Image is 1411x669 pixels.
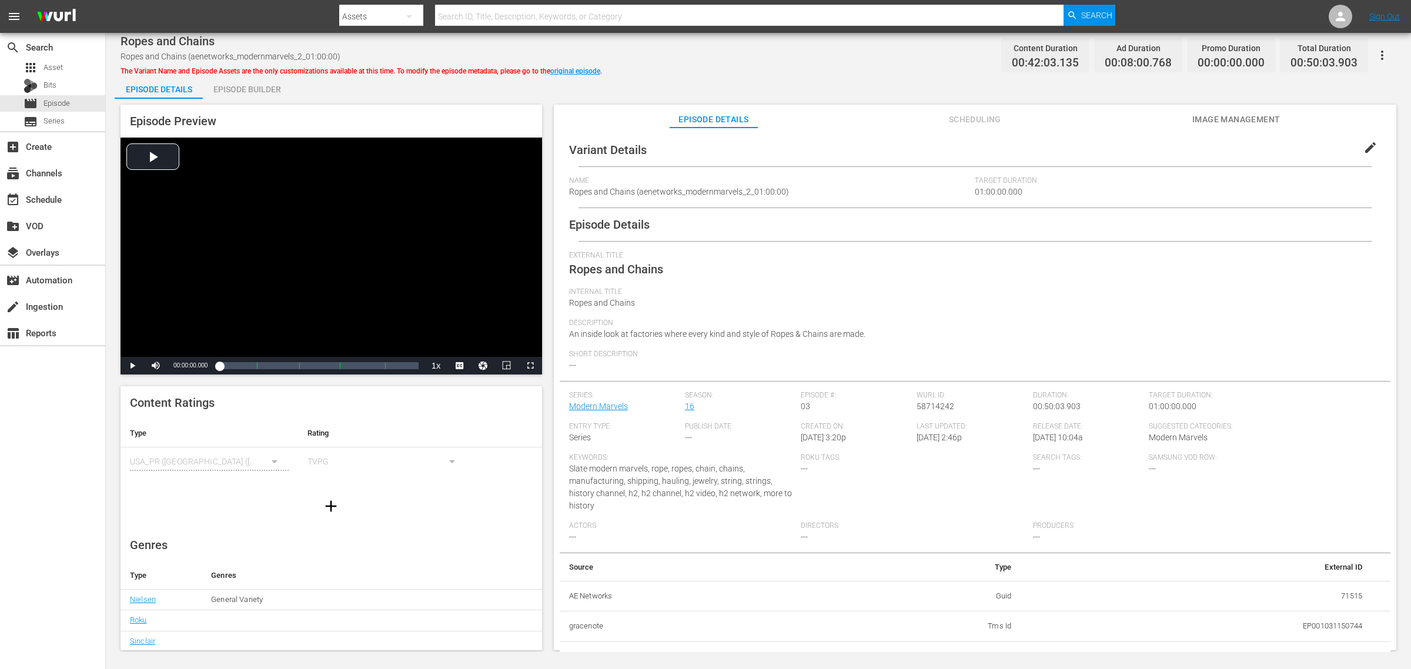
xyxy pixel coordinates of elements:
span: Producers [1033,521,1259,531]
span: Asset [24,61,38,75]
th: Source [560,553,834,581]
td: Guid [834,581,1021,611]
span: Roku Tags: [801,453,1027,463]
div: Promo Duration [1198,40,1265,56]
span: 58714242 [917,402,954,411]
span: An inside look at factories where every kind and style of Ropes & Chains are made. [569,329,865,339]
span: [DATE] 10:04a [1033,433,1083,442]
div: Video Player [121,138,542,374]
span: Variant Details [569,143,647,157]
span: Ropes and Chains (aenetworks_modernmarvels_2_01:00:00) [569,187,789,196]
span: Episode Preview [130,114,216,128]
span: Entry Type: [569,422,679,431]
span: 00:42:03.135 [1012,56,1079,70]
span: Content Ratings [130,396,215,410]
a: Roku [130,616,147,624]
span: External Title [569,251,1375,260]
div: Episode Details [115,75,203,103]
span: Search [6,41,20,55]
button: Fullscreen [519,357,542,374]
span: Series [24,115,38,129]
th: Rating [298,419,476,447]
span: Episode Details [670,112,758,127]
span: Last Updated: [917,422,1027,431]
button: Mute [144,357,168,374]
span: Scheduling [931,112,1019,127]
span: Duration: [1033,391,1143,400]
a: Sign Out [1369,12,1400,21]
span: Release Date: [1033,422,1143,431]
span: Ropes and Chains [569,298,635,307]
span: Genres [130,538,168,552]
span: Ropes and Chains [569,262,663,276]
span: Created On: [801,422,911,431]
th: gracenote [560,611,834,642]
button: Picture-in-Picture [495,357,519,374]
span: --- [1033,464,1040,473]
span: --- [685,433,692,442]
th: Genres [202,561,496,590]
button: Captions [448,357,472,374]
th: Type [834,553,1021,581]
span: Actors [569,521,795,531]
button: Episode Builder [203,75,291,99]
td: EP001031150744 [1021,611,1372,642]
span: Directors [801,521,1027,531]
span: Publish Date: [685,422,795,431]
span: Series: [569,391,679,400]
span: Slate modern marvels, rope, ropes, chain, chains, manufacturing, shipping, hauling, jewelry, stri... [569,464,792,510]
span: Episode [44,98,70,109]
th: Type [121,419,298,447]
td: 71515 [1021,581,1372,611]
span: Image Management [1192,112,1280,127]
span: [DATE] 3:20p [801,433,846,442]
span: Episode Details [569,218,650,232]
span: 00:08:00.768 [1105,56,1172,70]
span: --- [801,464,808,473]
div: Episode Builder [203,75,291,103]
th: Type [121,561,202,590]
table: simple table [121,419,542,484]
a: Sinclair [130,637,155,645]
a: 16 [685,402,694,411]
span: Short Description [569,350,1375,359]
div: Ad Duration [1105,40,1172,56]
span: Series [44,115,65,127]
th: AE Networks [560,581,834,611]
button: Play [121,357,144,374]
span: Bits [44,79,56,91]
div: USA_PR ([GEOGRAPHIC_DATA] ([GEOGRAPHIC_DATA])) [130,445,289,478]
span: 00:50:03.903 [1033,402,1081,411]
span: Name [569,176,969,186]
button: edit [1356,133,1385,162]
span: Series [569,433,591,442]
span: --- [1149,464,1156,473]
span: Target Duration: [1149,391,1375,400]
span: edit [1363,141,1377,155]
span: Search Tags: [1033,453,1143,463]
span: --- [569,360,576,370]
div: TVPG [307,445,466,478]
span: --- [801,532,808,541]
span: [DATE] 2:46p [917,433,962,442]
span: Suggested Categories: [1149,422,1375,431]
span: Search [1081,5,1112,26]
div: Total Duration [1290,40,1357,56]
span: Episode [24,96,38,111]
span: 00:50:03.903 [1290,56,1357,70]
span: Episode #: [801,391,911,400]
span: Description [569,319,1375,328]
a: original episode [550,67,600,75]
span: VOD [6,219,20,233]
span: Ropes and Chains (aenetworks_modernmarvels_2_01:00:00) [121,52,340,61]
span: Ingestion [6,300,20,314]
span: Keywords: [569,453,795,463]
img: ans4CAIJ8jUAAAAAAAAAAAAAAAAAAAAAAAAgQb4GAAAAAAAAAAAAAAAAAAAAAAAAJMjXAAAAAAAAAAAAAAAAAAAAAAAAgAT5G... [28,3,85,31]
button: Episode Details [115,75,203,99]
td: Tms Id [834,611,1021,642]
span: 00:00:00.000 [173,362,208,369]
button: Playback Rate [424,357,448,374]
div: Progress Bar [219,362,418,369]
span: Wurl ID: [917,391,1027,400]
span: 01:00:00.000 [1149,402,1196,411]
